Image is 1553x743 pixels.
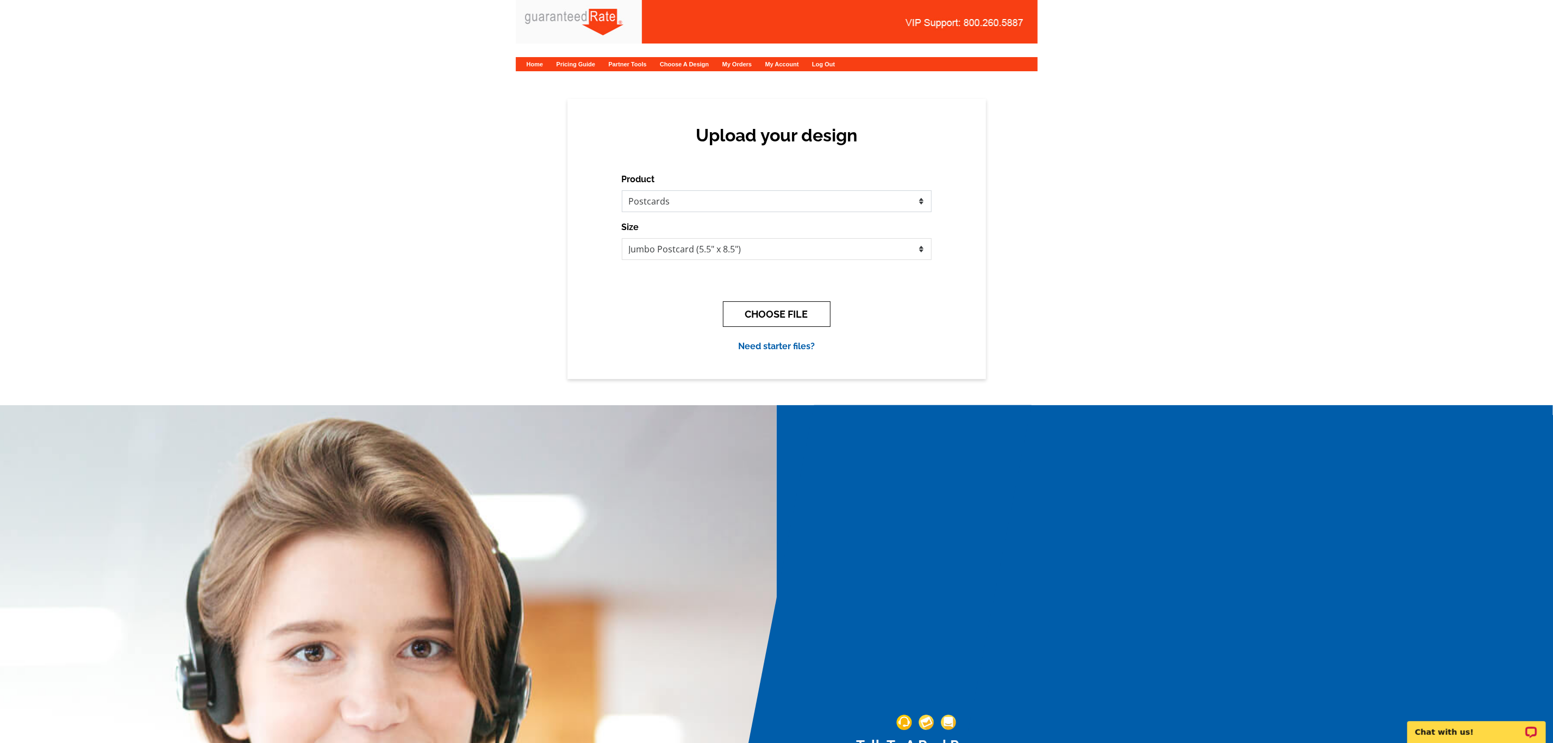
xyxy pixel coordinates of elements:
[896,715,912,730] img: support-img-1.png
[622,173,655,186] label: Product
[940,715,956,730] img: support-img-3_1.png
[765,61,799,67] a: My Account
[1400,709,1553,743] iframe: LiveChat chat widget
[738,341,815,351] a: Need starter files?
[722,61,752,67] a: My Orders
[723,301,831,327] button: CHOOSE FILE
[527,61,544,67] a: Home
[622,221,639,234] label: Size
[660,61,709,67] a: Choose A Design
[633,125,921,146] h2: Upload your design
[812,61,835,67] a: Log Out
[919,715,934,730] img: support-img-2.png
[557,61,596,67] a: Pricing Guide
[608,61,646,67] a: Partner Tools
